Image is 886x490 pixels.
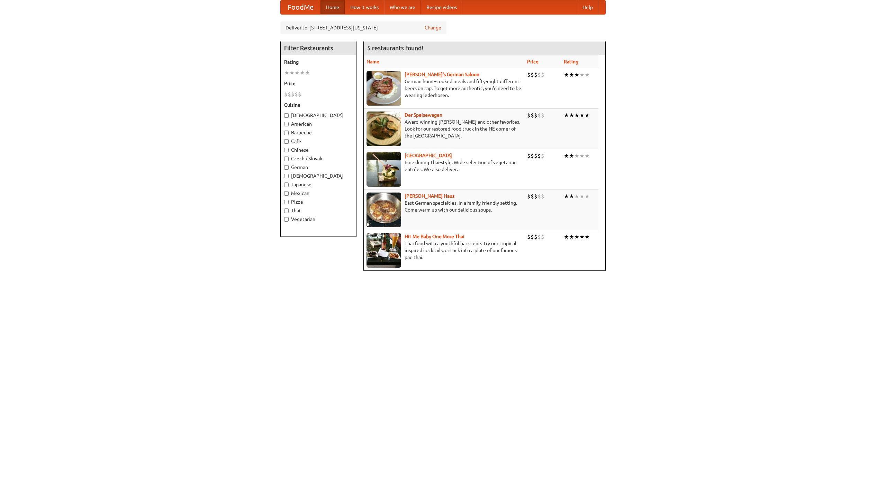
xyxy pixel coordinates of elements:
li: $ [527,193,531,200]
li: ★ [579,112,585,119]
a: Price [527,59,539,64]
li: $ [531,193,534,200]
h5: Cuisine [284,101,353,108]
li: $ [541,193,544,200]
li: ★ [574,193,579,200]
input: Mexican [284,191,289,196]
h5: Rating [284,59,353,65]
li: $ [531,71,534,79]
li: $ [288,90,291,98]
li: ★ [579,193,585,200]
label: Chinese [284,146,353,153]
li: ★ [569,112,574,119]
li: ★ [585,233,590,241]
img: esthers.jpg [367,71,401,106]
input: Thai [284,208,289,213]
li: ★ [579,233,585,241]
label: American [284,121,353,127]
input: Pizza [284,200,289,204]
li: ★ [574,233,579,241]
img: speisewagen.jpg [367,112,401,146]
li: $ [534,193,537,200]
input: Barbecue [284,131,289,135]
li: $ [537,193,541,200]
li: ★ [585,152,590,160]
input: Chinese [284,148,289,152]
li: ★ [564,193,569,200]
a: Change [425,24,441,31]
li: ★ [574,112,579,119]
li: $ [298,90,301,98]
p: Award-winning [PERSON_NAME] and other favorites. Look for our restored food truck in the NE corne... [367,118,522,139]
li: $ [534,71,537,79]
li: $ [541,152,544,160]
li: ★ [569,233,574,241]
li: ★ [300,69,305,77]
input: American [284,122,289,126]
label: Thai [284,207,353,214]
li: $ [527,152,531,160]
li: $ [527,71,531,79]
a: Der Speisewagen [405,112,442,118]
p: Thai food with a youthful bar scene. Try our tropical inspired cocktails, or tuck into a plate of... [367,240,522,261]
input: Czech / Slovak [284,157,289,161]
label: Czech / Slovak [284,155,353,162]
label: Pizza [284,198,353,205]
label: Japanese [284,181,353,188]
label: Mexican [284,190,353,197]
ng-pluralize: 5 restaurants found! [367,45,423,51]
input: [DEMOGRAPHIC_DATA] [284,174,289,178]
label: Cafe [284,138,353,145]
input: Japanese [284,182,289,187]
a: How it works [345,0,384,14]
li: $ [534,112,537,119]
a: Help [577,0,598,14]
li: $ [534,233,537,241]
li: ★ [564,152,569,160]
li: $ [527,112,531,119]
h5: Price [284,80,353,87]
p: German home-cooked meals and fifty-eight different beers on tap. To get more authentic, you'd nee... [367,78,522,99]
li: ★ [579,71,585,79]
li: $ [531,152,534,160]
a: Home [320,0,345,14]
li: ★ [574,152,579,160]
label: [DEMOGRAPHIC_DATA] [284,172,353,179]
li: $ [537,233,541,241]
li: $ [537,112,541,119]
li: $ [527,233,531,241]
a: [GEOGRAPHIC_DATA] [405,153,452,158]
a: Rating [564,59,578,64]
a: Recipe videos [421,0,462,14]
a: Name [367,59,379,64]
li: ★ [585,71,590,79]
a: Hit Me Baby One More Thai [405,234,464,239]
li: $ [534,152,537,160]
a: [PERSON_NAME]'s German Saloon [405,72,479,77]
p: Fine dining Thai-style. Wide selection of vegetarian entrées. We also deliver. [367,159,522,173]
input: [DEMOGRAPHIC_DATA] [284,113,289,118]
li: ★ [295,69,300,77]
li: ★ [564,112,569,119]
input: German [284,165,289,170]
a: [PERSON_NAME] Haus [405,193,454,199]
li: $ [541,233,544,241]
li: ★ [284,69,289,77]
li: ★ [289,69,295,77]
li: $ [541,71,544,79]
li: $ [295,90,298,98]
li: ★ [305,69,310,77]
label: [DEMOGRAPHIC_DATA] [284,112,353,119]
label: Vegetarian [284,216,353,223]
label: Barbecue [284,129,353,136]
input: Cafe [284,139,289,144]
img: satay.jpg [367,152,401,187]
li: ★ [574,71,579,79]
h4: Filter Restaurants [281,41,356,55]
li: $ [291,90,295,98]
li: $ [541,112,544,119]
